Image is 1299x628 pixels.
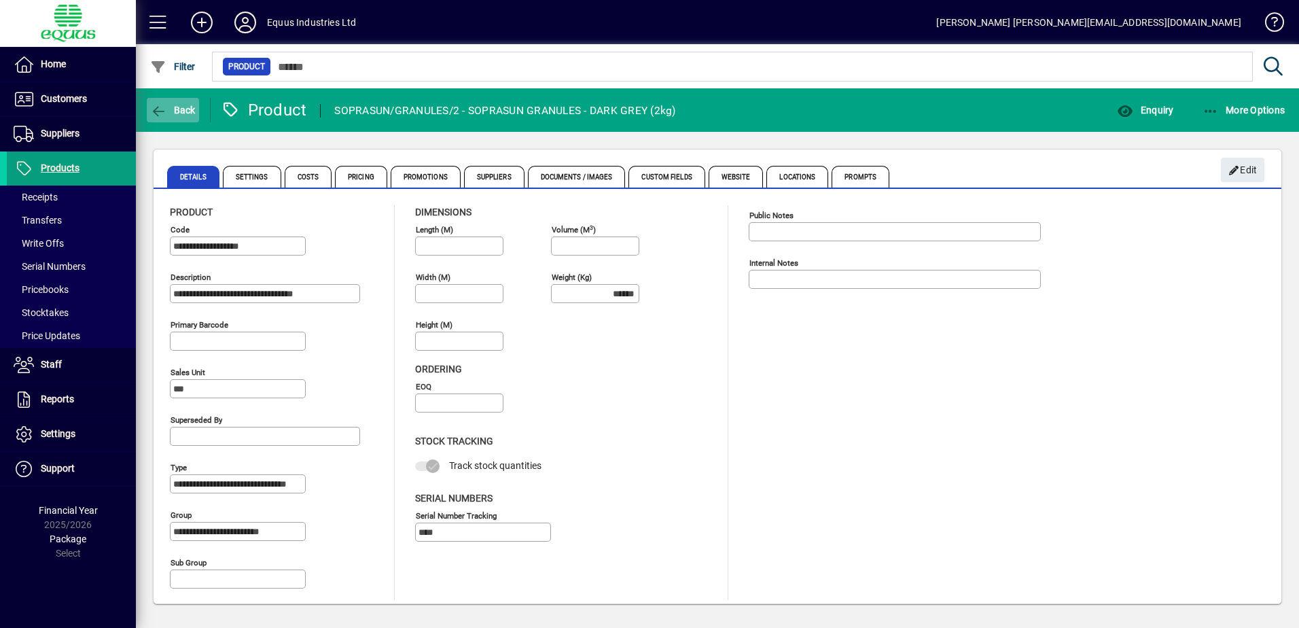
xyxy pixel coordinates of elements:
span: Transfers [14,215,62,226]
a: Support [7,452,136,486]
mat-label: Sales unit [171,368,205,377]
mat-label: Serial Number tracking [416,510,497,520]
span: Product [170,207,213,217]
a: Pricebooks [7,278,136,301]
span: Customers [41,93,87,104]
span: Ordering [415,364,462,374]
span: Staff [41,359,62,370]
app-page-header-button: Back [136,98,211,122]
span: Write Offs [14,238,64,249]
span: Back [150,105,196,116]
span: Settings [223,166,281,188]
button: Back [147,98,199,122]
a: Home [7,48,136,82]
span: Settings [41,428,75,439]
mat-label: Height (m) [416,320,452,330]
span: Pricing [335,166,387,188]
span: Home [41,58,66,69]
a: Reports [7,383,136,417]
span: Filter [150,61,196,72]
a: Knowledge Base [1255,3,1282,47]
span: Stocktakes [14,307,69,318]
mat-label: Type [171,463,187,472]
span: Edit [1228,159,1258,181]
span: Locations [766,166,828,188]
div: Equus Industries Ltd [267,12,357,33]
span: More Options [1203,105,1285,116]
span: Pricebooks [14,284,69,295]
mat-label: Public Notes [749,211,794,220]
span: Custom Fields [628,166,705,188]
mat-label: Length (m) [416,225,453,234]
span: Serial Numbers [14,261,86,272]
a: Serial Numbers [7,255,136,278]
span: Support [41,463,75,474]
button: Add [180,10,224,35]
span: Reports [41,394,74,404]
mat-label: Superseded by [171,415,222,425]
span: Products [41,162,79,173]
a: Settings [7,417,136,451]
a: Suppliers [7,117,136,151]
mat-label: Group [171,510,192,520]
span: Documents / Images [528,166,626,188]
span: Details [167,166,219,188]
span: Enquiry [1117,105,1173,116]
sup: 3 [590,224,593,230]
div: SOPRASUN/GRANULES/2 - SOPRASUN GRANULES - DARK GREY (2kg) [334,100,675,122]
button: Filter [147,54,199,79]
span: Suppliers [41,128,79,139]
span: Dimensions [415,207,471,217]
mat-label: Volume (m ) [552,225,596,234]
mat-label: Sub group [171,558,207,568]
a: Staff [7,348,136,382]
span: Financial Year [39,505,98,516]
span: Serial Numbers [415,493,493,504]
span: Promotions [391,166,461,188]
mat-label: Weight (Kg) [552,273,592,282]
mat-label: Primary barcode [171,320,228,330]
div: [PERSON_NAME] [PERSON_NAME][EMAIL_ADDRESS][DOMAIN_NAME] [936,12,1241,33]
mat-label: Internal Notes [749,258,798,268]
button: More Options [1199,98,1289,122]
a: Write Offs [7,232,136,255]
span: Receipts [14,192,58,203]
a: Customers [7,82,136,116]
div: Product [221,99,307,121]
mat-label: Width (m) [416,273,450,282]
span: Track stock quantities [449,460,541,471]
span: Price Updates [14,330,80,341]
span: Costs [285,166,332,188]
a: Receipts [7,186,136,209]
button: Enquiry [1114,98,1177,122]
button: Edit [1221,158,1264,182]
span: Product [228,60,265,73]
span: Website [709,166,764,188]
mat-label: EOQ [416,382,431,391]
mat-label: Code [171,225,190,234]
a: Price Updates [7,324,136,347]
a: Stocktakes [7,301,136,324]
button: Profile [224,10,267,35]
mat-label: Description [171,273,211,282]
span: Package [50,534,86,544]
span: Stock Tracking [415,436,493,447]
span: Suppliers [464,166,524,188]
span: Prompts [832,166,889,188]
a: Transfers [7,209,136,232]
